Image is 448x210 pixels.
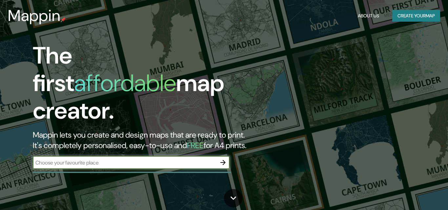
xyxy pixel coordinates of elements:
h1: affordable [74,68,176,98]
h5: FREE [187,140,204,150]
img: mappin-pin [61,17,66,22]
h3: Mappin [8,7,61,25]
h2: Mappin lets you create and design maps that are ready to print. It's completely personalised, eas... [33,130,257,151]
button: Create yourmap [392,10,440,22]
input: Choose your favourite place [33,159,216,166]
h1: The first map creator. [33,42,257,130]
button: About Us [355,10,382,22]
